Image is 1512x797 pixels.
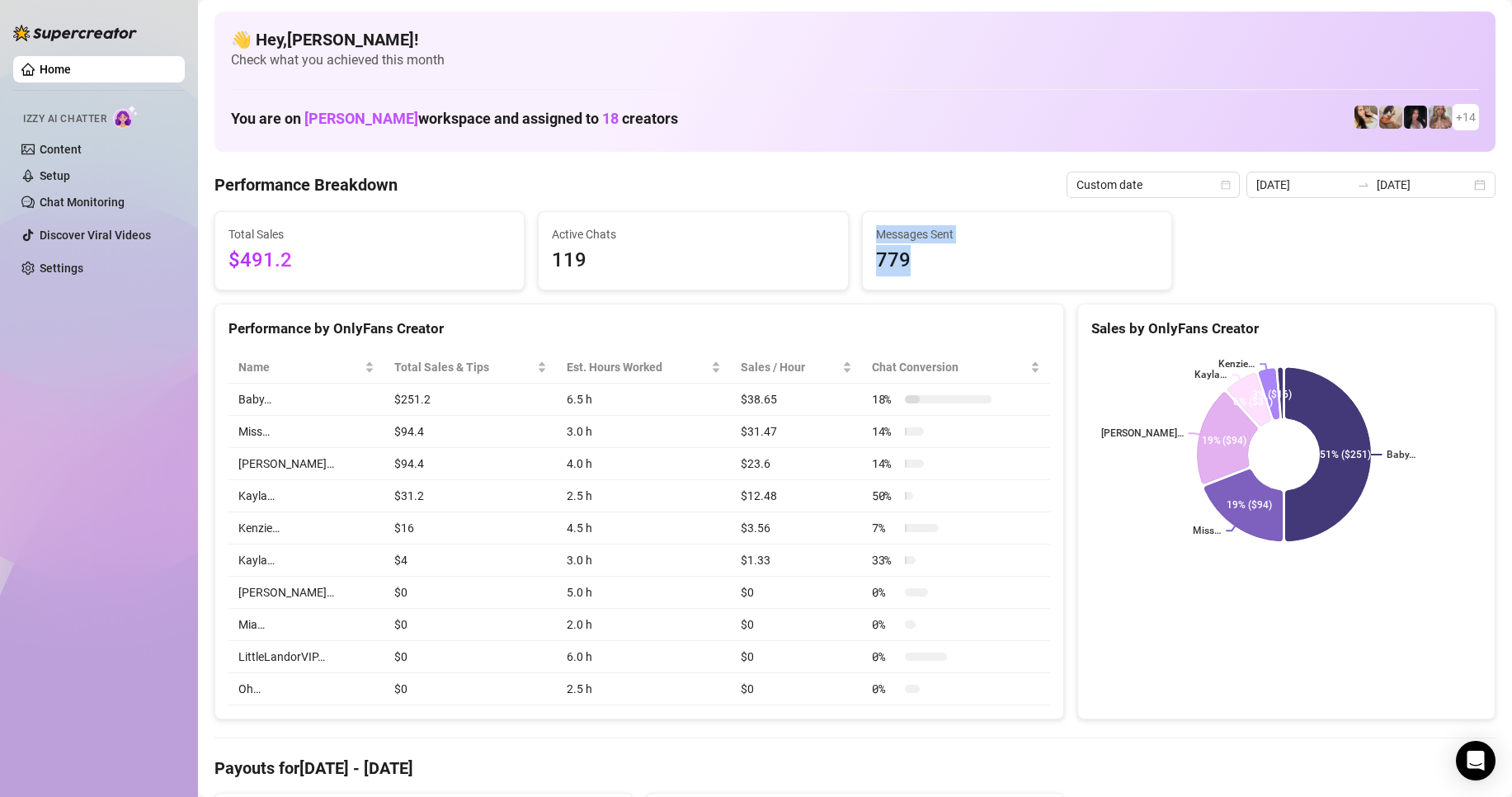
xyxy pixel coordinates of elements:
td: 2.5 h [557,673,731,705]
td: Kenzie… [228,512,384,545]
td: 5.0 h [557,577,731,609]
a: Content [40,143,82,156]
td: $0 [384,609,557,641]
td: $0 [731,673,862,705]
td: $94.4 [384,416,557,448]
span: 0 % [872,680,898,698]
td: Kayla… [228,480,384,512]
a: Chat Monitoring [40,196,125,209]
span: to [1357,178,1370,191]
td: $31.2 [384,480,557,512]
td: $251.2 [384,384,557,416]
td: Kayla… [228,545,384,577]
td: $12.48 [731,480,862,512]
text: Kenzie… [1218,358,1255,370]
span: 0 % [872,648,898,666]
h4: 👋 Hey, [PERSON_NAME] ! [231,28,1479,51]
td: $4 [384,545,557,577]
a: Settings [40,262,83,275]
img: AI Chatter [113,105,139,129]
td: 4.5 h [557,512,731,545]
div: Open Intercom Messenger [1456,741,1496,780]
td: $0 [384,673,557,705]
td: $16 [384,512,557,545]
text: Baby… [1387,449,1416,460]
td: $94.4 [384,448,557,480]
input: Start date [1256,176,1350,194]
text: [PERSON_NAME]… [1101,427,1184,439]
span: Custom date [1076,172,1230,197]
span: swap-right [1357,178,1370,191]
span: 33 % [872,551,898,569]
span: 18 % [872,390,898,408]
td: LittleLandorVIP… [228,641,384,673]
span: 779 [876,245,1158,276]
span: Messages Sent [876,225,1158,243]
td: $23.6 [731,448,862,480]
a: Home [40,63,71,76]
span: Check what you achieved this month [231,51,1479,69]
td: [PERSON_NAME]… [228,577,384,609]
span: $491.2 [228,245,511,276]
a: Setup [40,169,70,182]
td: $0 [384,577,557,609]
td: 4.0 h [557,448,731,480]
span: Chat Conversion [872,358,1027,376]
td: 3.0 h [557,416,731,448]
td: 2.5 h [557,480,731,512]
span: Sales / Hour [741,358,839,376]
th: Sales / Hour [731,351,862,384]
text: Kayla… [1194,369,1227,380]
h4: Performance Breakdown [214,173,398,196]
th: Total Sales & Tips [384,351,557,384]
td: 3.0 h [557,545,731,577]
span: + 14 [1456,108,1476,126]
span: Active Chats [552,225,834,243]
td: $31.47 [731,416,862,448]
td: Baby… [228,384,384,416]
th: Chat Conversion [862,351,1050,384]
img: Kenzie (@dmaxkenz) [1429,106,1452,129]
span: Total Sales & Tips [394,358,534,376]
img: logo-BBDzfeDw.svg [13,25,137,41]
span: 14 % [872,422,898,441]
span: 7 % [872,519,898,537]
td: 2.0 h [557,609,731,641]
text: Miss… [1193,526,1221,537]
span: 14 % [872,455,898,473]
span: Total Sales [228,225,511,243]
td: $38.65 [731,384,862,416]
span: 18 [602,110,619,127]
th: Name [228,351,384,384]
td: $0 [731,609,862,641]
span: Name [238,358,361,376]
span: 119 [552,245,834,276]
td: Mia… [228,609,384,641]
h1: You are on workspace and assigned to creators [231,110,678,128]
a: Discover Viral Videos [40,229,151,242]
span: [PERSON_NAME] [304,110,418,127]
td: $3.56 [731,512,862,545]
td: [PERSON_NAME]… [228,448,384,480]
span: 0 % [872,615,898,634]
td: $0 [731,641,862,673]
td: $1.33 [731,545,862,577]
td: Miss… [228,416,384,448]
img: Baby (@babyyyybellaa) [1404,106,1427,129]
img: Kayla (@kaylathaylababy) [1379,106,1402,129]
td: $0 [731,577,862,609]
span: 0 % [872,583,898,601]
input: End date [1377,176,1471,194]
div: Sales by OnlyFans Creator [1091,318,1481,340]
td: Oh… [228,673,384,705]
img: Avry (@avryjennerfree) [1354,106,1378,129]
span: 50 % [872,487,898,505]
div: Est. Hours Worked [567,358,708,376]
td: $0 [384,641,557,673]
td: 6.5 h [557,384,731,416]
div: Performance by OnlyFans Creator [228,318,1050,340]
span: calendar [1221,180,1231,190]
td: 6.0 h [557,641,731,673]
h4: Payouts for [DATE] - [DATE] [214,757,1496,780]
span: Izzy AI Chatter [23,111,106,127]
